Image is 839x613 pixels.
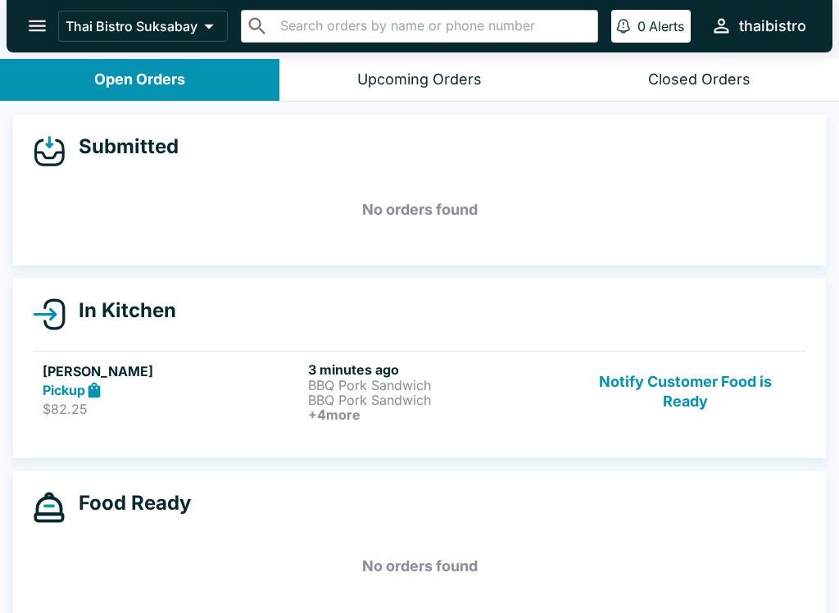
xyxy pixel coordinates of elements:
[66,491,191,515] h4: Food Ready
[308,378,567,393] p: BBQ Pork Sandwich
[33,537,806,596] h5: No orders found
[33,351,806,432] a: [PERSON_NAME]Pickup$82.253 minutes agoBBQ Pork SandwichBBQ Pork Sandwich+4moreNotify Customer Foo...
[58,11,228,42] button: Thai Bistro Suksabay
[43,382,85,398] strong: Pickup
[574,361,796,422] button: Notify Customer Food is Ready
[308,361,567,378] h6: 3 minutes ago
[275,15,591,38] input: Search orders by name or phone number
[33,180,806,239] h5: No orders found
[66,18,197,34] p: Thai Bistro Suksabay
[704,8,813,43] button: thaibistro
[308,393,567,407] p: BBQ Pork Sandwich
[66,298,176,323] h4: In Kitchen
[308,407,567,422] h6: + 4 more
[739,16,806,36] div: thaibistro
[357,70,482,89] div: Upcoming Orders
[66,134,179,159] h4: Submitted
[649,18,684,34] p: Alerts
[648,70,751,89] div: Closed Orders
[637,18,646,34] p: 0
[16,5,58,47] button: open drawer
[43,401,302,417] p: $82.25
[43,361,302,381] h5: [PERSON_NAME]
[94,70,185,89] div: Open Orders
